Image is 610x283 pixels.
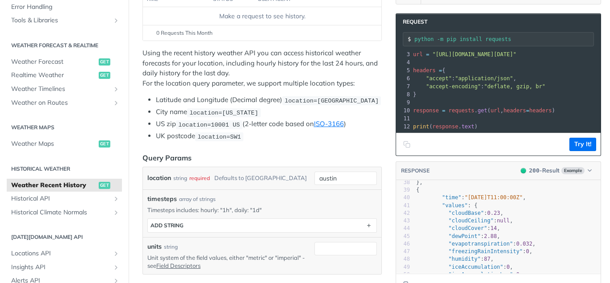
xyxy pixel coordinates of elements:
div: 42 [396,209,410,217]
span: Request [398,18,427,25]
span: response [432,123,458,130]
div: 8 [396,90,411,98]
div: 41 [396,202,410,209]
span: Weather Forecast [11,57,96,66]
a: Tools & LibrariesShow subpages for Tools & Libraries [7,14,122,27]
span: location=[US_STATE] [189,109,258,116]
span: = [439,67,442,74]
span: : [413,83,545,90]
span: "iceAccumulationLwe" [448,271,513,278]
div: 50 [396,271,410,279]
span: { [413,67,445,74]
div: 9 [396,98,411,107]
span: 2.88 [484,233,497,239]
input: Request instructions [414,36,593,42]
li: US zip (2-letter code based on ) [156,119,382,129]
a: Locations APIShow subpages for Locations API [7,247,122,260]
label: location [147,172,171,185]
span: Weather Maps [11,139,96,148]
span: 200 [529,167,539,174]
div: 45 [396,233,410,240]
span: : , [416,241,535,247]
h2: Weather Forecast & realtime [7,41,122,49]
span: Insights API [11,263,110,272]
li: City name [156,107,382,117]
a: Error Handling [7,0,122,14]
button: Show subpages for Tools & Libraries [113,17,120,24]
a: Insights APIShow subpages for Insights API [7,261,122,274]
span: timesteps [147,194,177,204]
div: Defaults to [GEOGRAPHIC_DATA] [214,172,307,185]
span: . ( , ) [413,107,555,114]
span: location=10001 US [178,121,240,128]
span: "deflate, gzip, br" [484,83,545,90]
div: 6 [396,74,411,82]
a: ISO-3166 [314,119,344,128]
span: = [426,51,429,57]
a: Weather TimelinesShow subpages for Weather Timelines [7,82,122,96]
span: headers [413,67,436,74]
span: text [461,123,474,130]
a: Weather Forecastget [7,55,122,69]
div: string [173,172,187,185]
span: "accept-encoding" [426,83,481,90]
button: Copy to clipboard [401,138,413,151]
span: headers [503,107,526,114]
span: location=SW1 [197,133,241,140]
div: Query Params [142,152,192,163]
span: : , [416,256,493,262]
div: 4 [396,58,411,66]
div: 48 [396,255,410,263]
span: Example [561,167,585,174]
span: requests [449,107,475,114]
span: 0 Requests This Month [156,29,213,37]
span: location=[GEOGRAPHIC_DATA] [284,97,379,104]
span: 0.23 [487,210,500,216]
a: Weather Mapsget [7,137,122,151]
button: Show subpages for Locations API [113,250,120,257]
span: print [413,123,429,130]
div: 38 [396,179,410,186]
div: 43 [396,217,410,225]
h2: Weather Maps [7,123,122,131]
div: - Result [529,166,560,175]
div: 11 [396,115,411,123]
span: Weather Timelines [11,85,110,94]
span: response [413,107,439,114]
div: array of strings [179,195,216,203]
span: Historical API [11,194,110,203]
span: "humidity" [448,256,480,262]
span: : , [416,264,513,270]
h2: Historical Weather [7,165,122,173]
button: Show subpages for Historical API [113,195,120,202]
div: 10 [396,107,411,115]
span: headers [529,107,552,114]
div: string [164,243,178,251]
span: get [478,107,488,114]
span: url [490,107,500,114]
span: }, [416,179,422,185]
div: 39 [396,186,410,194]
span: : , [416,271,522,278]
div: 46 [396,240,410,248]
span: Tools & Libraries [11,16,110,25]
p: Timesteps includes: hourly: "1h", daily: "1d" [147,206,377,214]
a: Field Descriptors [156,262,201,269]
span: null [497,217,510,224]
div: 12 [396,123,411,131]
span: 87 [484,256,490,262]
div: 7 [396,82,411,90]
label: units [147,242,162,251]
button: Show subpages for Weather Timelines [113,86,120,93]
div: 49 [396,263,410,271]
button: Try It! [569,138,596,151]
span: : , [416,225,500,231]
span: "freezingRainIntensity" [448,248,522,254]
span: "[DATE]T11:00:00Z" [464,194,522,201]
li: UK postcode [156,131,382,141]
div: 5 [396,66,411,74]
span: Error Handling [11,3,120,12]
p: Using the recent history weather API you can access historical weather forecasts for your locatio... [142,48,382,88]
span: Weather Recent History [11,181,96,190]
li: Latitude and Longitude (Decimal degree) [156,95,382,105]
